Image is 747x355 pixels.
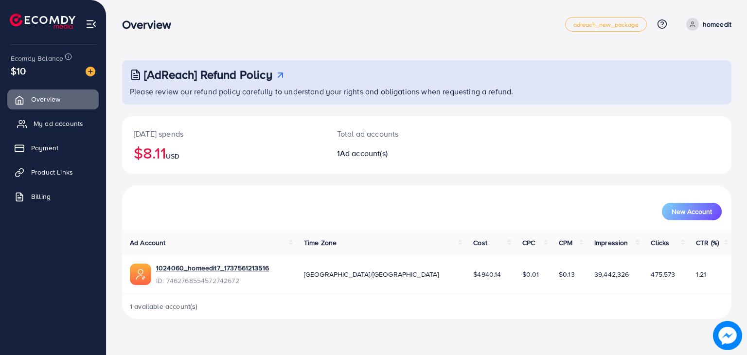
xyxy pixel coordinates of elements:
[651,238,669,248] span: Clicks
[473,238,487,248] span: Cost
[130,302,198,311] span: 1 available account(s)
[559,269,575,279] span: $0.13
[156,276,269,285] span: ID: 7462768554572742672
[7,138,99,158] a: Payment
[31,192,51,201] span: Billing
[522,238,535,248] span: CPC
[34,119,83,128] span: My ad accounts
[86,67,95,76] img: image
[31,167,73,177] span: Product Links
[134,143,314,162] h2: $8.11
[7,89,99,109] a: Overview
[594,269,629,279] span: 39,442,326
[573,21,639,28] span: adreach_new_package
[11,64,26,78] span: $10
[703,18,731,30] p: homeedit
[122,18,179,32] h3: Overview
[473,269,501,279] span: $4940.14
[134,128,314,140] p: [DATE] spends
[594,238,628,248] span: Impression
[337,128,466,140] p: Total ad accounts
[672,208,712,215] span: New Account
[166,151,179,161] span: USD
[156,263,269,273] a: 1024060_homeedit7_1737561213516
[7,162,99,182] a: Product Links
[31,94,60,104] span: Overview
[31,143,58,153] span: Payment
[130,238,166,248] span: Ad Account
[304,238,337,248] span: Time Zone
[651,269,675,279] span: 475,573
[10,14,75,29] img: logo
[144,68,272,82] h3: [AdReach] Refund Policy
[7,114,99,133] a: My ad accounts
[86,18,97,30] img: menu
[522,269,539,279] span: $0.01
[304,269,439,279] span: [GEOGRAPHIC_DATA]/[GEOGRAPHIC_DATA]
[130,86,726,97] p: Please review our refund policy carefully to understand your rights and obligations when requesti...
[130,264,151,285] img: ic-ads-acc.e4c84228.svg
[11,53,63,63] span: Ecomdy Balance
[713,321,742,350] img: image
[7,187,99,206] a: Billing
[696,269,707,279] span: 1.21
[337,149,466,158] h2: 1
[682,18,731,31] a: homeedit
[559,238,572,248] span: CPM
[565,17,647,32] a: adreach_new_package
[340,148,388,159] span: Ad account(s)
[662,203,722,220] button: New Account
[696,238,719,248] span: CTR (%)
